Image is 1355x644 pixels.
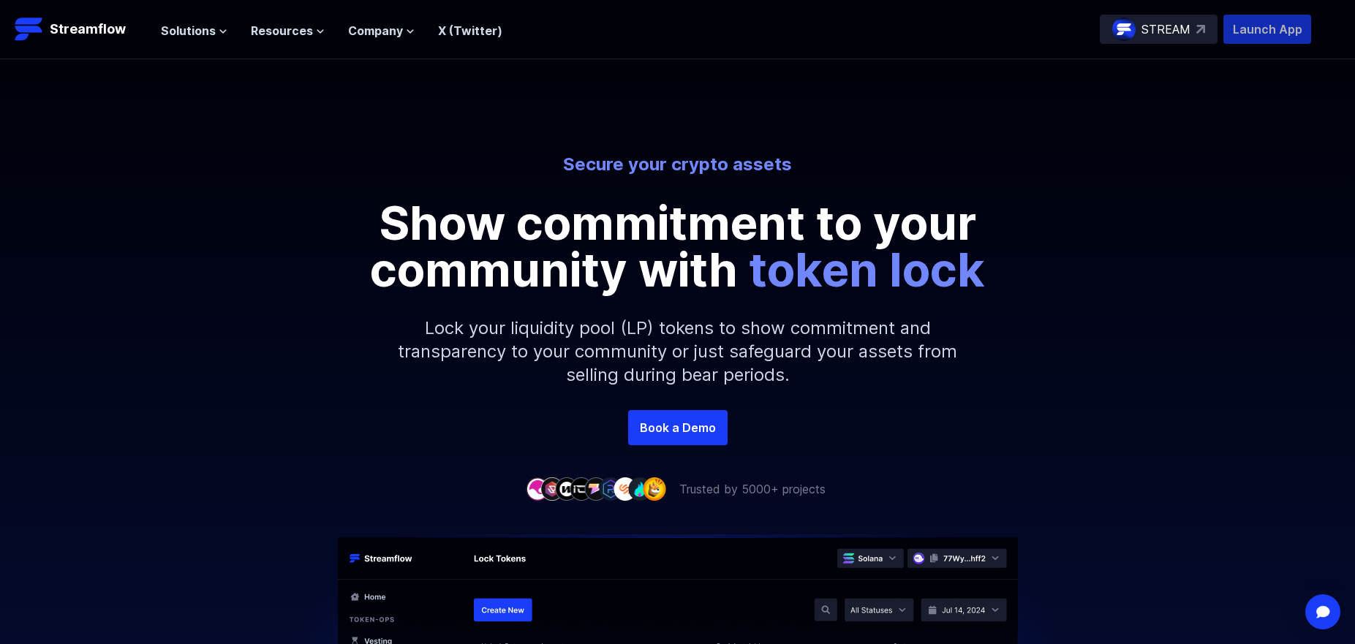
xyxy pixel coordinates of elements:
img: Streamflow Logo [15,15,44,44]
button: Solutions [161,22,227,39]
img: company-1 [526,477,549,500]
button: Launch App [1223,15,1311,44]
p: Show commitment to your community with [349,200,1007,293]
img: company-9 [643,477,666,500]
div: Open Intercom Messenger [1305,594,1340,629]
img: company-7 [614,477,637,500]
span: Solutions [161,22,216,39]
p: Secure your crypto assets [273,153,1083,176]
span: Resources [251,22,313,39]
p: Streamflow [50,19,126,39]
img: company-5 [584,477,608,500]
img: top-right-arrow.svg [1196,25,1205,34]
p: Lock your liquidity pool (LP) tokens to show commitment and transparency to your community or jus... [363,293,992,410]
p: Trusted by 5000+ projects [679,480,826,498]
span: token lock [749,241,985,298]
span: Company [348,22,403,39]
img: streamflow-logo-circle.png [1112,18,1136,41]
a: X (Twitter) [438,23,502,38]
p: STREAM [1141,20,1190,38]
button: Resources [251,22,325,39]
a: Streamflow [15,15,146,44]
img: company-4 [570,477,593,500]
img: company-6 [599,477,622,500]
a: Book a Demo [628,410,728,445]
button: Company [348,22,415,39]
img: company-2 [540,477,564,500]
a: STREAM [1100,15,1218,44]
img: company-3 [555,477,578,500]
img: company-8 [628,477,652,500]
